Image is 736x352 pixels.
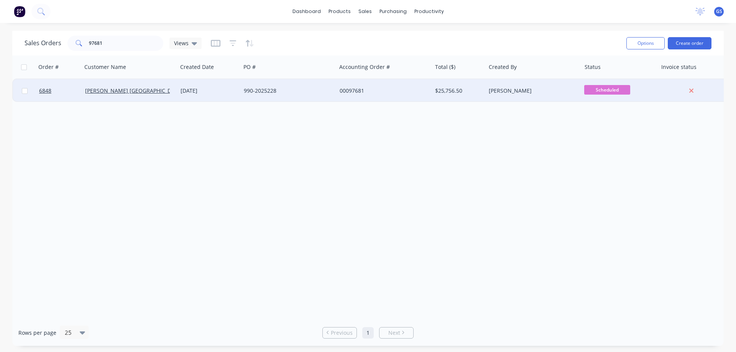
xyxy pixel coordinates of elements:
div: 990-2025228 [244,87,329,95]
div: productivity [411,6,448,17]
a: 6848 [39,79,85,102]
div: Created By [489,63,517,71]
div: [DATE] [181,87,238,95]
div: Order # [38,63,59,71]
div: $25,756.50 [435,87,480,95]
span: GS [716,8,722,15]
span: Rows per page [18,329,56,337]
a: dashboard [289,6,325,17]
span: Previous [331,329,353,337]
a: Previous page [323,329,356,337]
div: Total ($) [435,63,455,71]
div: products [325,6,355,17]
div: Created Date [180,63,214,71]
div: PO # [243,63,256,71]
button: Options [626,37,665,49]
h1: Sales Orders [25,39,61,47]
a: Next page [379,329,413,337]
span: Scheduled [584,85,630,95]
a: [PERSON_NAME] [GEOGRAPHIC_DATA] [85,87,182,94]
ul: Pagination [319,327,417,339]
input: Search... [89,36,164,51]
span: Views [174,39,189,47]
div: Accounting Order # [339,63,390,71]
div: Invoice status [661,63,697,71]
span: Next [388,329,400,337]
div: Status [585,63,601,71]
div: 00097681 [340,87,425,95]
a: Page 1 is your current page [362,327,374,339]
div: sales [355,6,376,17]
span: 6848 [39,87,51,95]
div: Customer Name [84,63,126,71]
div: purchasing [376,6,411,17]
img: Factory [14,6,25,17]
button: Create order [668,37,711,49]
div: [PERSON_NAME] [489,87,574,95]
